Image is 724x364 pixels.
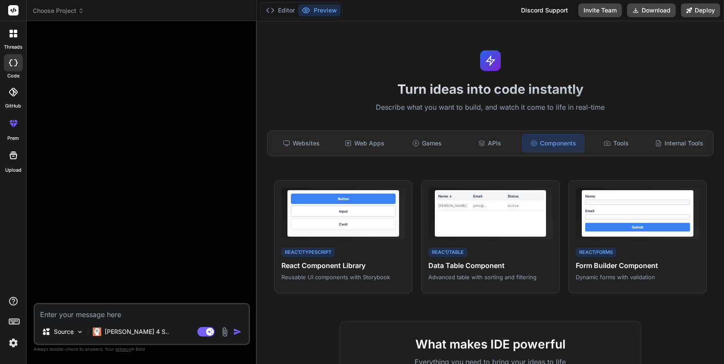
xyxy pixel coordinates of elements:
[291,206,396,217] div: Input
[220,327,230,337] img: attachment
[233,327,242,336] img: icon
[522,134,584,152] div: Components
[262,102,719,113] p: Describe what you want to build, and watch it come to life in real-time
[5,167,22,174] label: Upload
[291,219,396,230] div: Card
[76,328,84,336] img: Pick Models
[627,3,676,17] button: Download
[576,273,699,281] p: Dynamic forms with validation
[473,194,508,199] div: Email
[4,43,22,51] label: threads
[585,208,690,213] div: Email
[281,260,405,271] h4: React Component Library
[681,3,720,17] button: Deploy
[33,6,84,15] span: Choose Project
[576,247,616,257] div: React/Forms
[334,134,395,152] div: Web Apps
[473,203,508,208] div: john@...
[291,194,396,204] div: Button
[586,134,647,152] div: Tools
[6,336,21,350] img: settings
[7,135,19,142] label: prem
[438,203,473,208] div: [PERSON_NAME]
[585,194,690,199] div: Name
[649,134,710,152] div: Internal Tools
[428,247,467,257] div: React/Table
[93,327,101,336] img: Claude 4 Sonnet
[281,273,405,281] p: Reusable UI components with Storybook
[298,4,340,16] button: Preview
[115,346,131,352] span: privacy
[459,134,521,152] div: APIs
[34,345,250,353] p: Always double-check its answers. Your in Bind
[281,247,335,257] div: React/TypeScript
[54,327,74,336] p: Source
[262,4,298,16] button: Editor
[354,335,627,353] h2: What makes IDE powerful
[396,134,458,152] div: Games
[105,327,169,336] p: [PERSON_NAME] 4 S..
[576,260,699,271] h4: Form Builder Component
[428,273,552,281] p: Advanced table with sorting and filtering
[508,203,543,208] div: Active
[5,102,21,110] label: GitHub
[438,194,473,199] div: Name ↓
[7,72,19,80] label: code
[516,3,573,17] div: Discord Support
[428,260,552,271] h4: Data Table Component
[578,3,622,17] button: Invite Team
[585,223,690,231] div: Submit
[262,81,719,97] h1: Turn ideas into code instantly
[271,134,332,152] div: Websites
